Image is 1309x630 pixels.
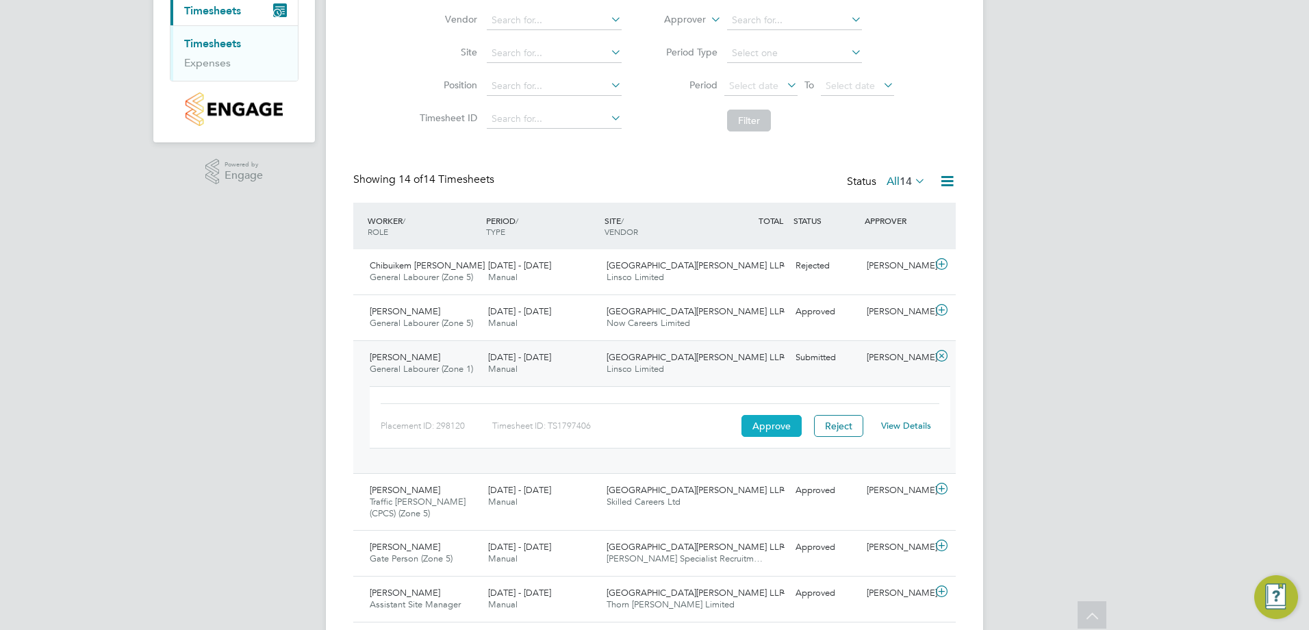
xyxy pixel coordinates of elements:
button: Engage Resource Center [1254,575,1298,619]
span: [PERSON_NAME] [370,484,440,496]
span: TOTAL [759,215,783,226]
div: [PERSON_NAME] [861,536,932,559]
div: Showing [353,173,497,187]
a: Go to home page [170,92,298,126]
div: Approved [790,479,861,502]
a: Expenses [184,56,231,69]
span: 14 of [398,173,423,186]
div: Status [847,173,928,192]
button: Reject [814,415,863,437]
span: [DATE] - [DATE] [488,541,551,553]
div: Placement ID: 298120 [381,415,492,437]
span: [DATE] - [DATE] [488,260,551,271]
span: [PERSON_NAME] [370,351,440,363]
span: [PERSON_NAME] [370,305,440,317]
span: [GEOGRAPHIC_DATA][PERSON_NAME] LLP [607,541,784,553]
div: APPROVER [861,208,932,233]
input: Search for... [727,11,862,30]
div: - [719,346,790,369]
span: Linsco Limited [607,363,664,375]
span: Engage [225,170,263,181]
span: / [403,215,405,226]
span: [GEOGRAPHIC_DATA][PERSON_NAME] LLP [607,351,784,363]
span: [GEOGRAPHIC_DATA][PERSON_NAME] LLP [607,484,784,496]
span: [DATE] - [DATE] [488,305,551,317]
span: Thorn [PERSON_NAME] Limited [607,598,735,610]
span: ROLE [368,226,388,237]
span: Skilled Careers Ltd [607,496,681,507]
label: Site [416,46,477,58]
div: PERIOD [483,208,601,244]
span: To [800,76,818,94]
div: Approved [790,536,861,559]
span: Powered by [225,159,263,171]
span: Chibuikem [PERSON_NAME] [370,260,485,271]
span: Traffic [PERSON_NAME] (CPCS) (Zone 5) [370,496,466,519]
a: View Details [881,420,931,431]
span: [PERSON_NAME] [370,587,440,598]
div: [PERSON_NAME] [861,346,932,369]
span: Assistant Site Manager [370,598,461,610]
input: Search for... [487,44,622,63]
div: - [719,536,790,559]
input: Search for... [487,11,622,30]
div: [PERSON_NAME] [861,255,932,277]
span: Manual [488,553,518,564]
span: Timesheets [184,4,241,17]
div: [PERSON_NAME] [861,301,932,323]
label: Timesheet ID [416,112,477,124]
input: Search for... [487,110,622,129]
div: SITE [601,208,720,244]
label: Period Type [656,46,717,58]
span: Manual [488,363,518,375]
a: Timesheets [184,37,241,50]
div: Rejected [790,255,861,277]
div: - [719,582,790,605]
a: Powered byEngage [205,159,264,185]
span: [DATE] - [DATE] [488,587,551,598]
span: Select date [826,79,875,92]
div: - [719,255,790,277]
div: WORKER [364,208,483,244]
label: All [887,175,926,188]
span: Select date [729,79,778,92]
span: Manual [488,271,518,283]
div: Submitted [790,346,861,369]
div: Timesheet ID: TS1797406 [492,415,738,437]
img: countryside-properties-logo-retina.png [186,92,282,126]
span: [GEOGRAPHIC_DATA][PERSON_NAME] LLP [607,260,784,271]
span: [DATE] - [DATE] [488,484,551,496]
div: STATUS [790,208,861,233]
span: / [621,215,624,226]
span: General Labourer (Zone 1) [370,363,473,375]
div: [PERSON_NAME] [861,582,932,605]
input: Select one [727,44,862,63]
span: Linsco Limited [607,271,664,283]
span: [PERSON_NAME] Specialist Recruitm… [607,553,763,564]
label: Position [416,79,477,91]
span: Manual [488,598,518,610]
span: 14 Timesheets [398,173,494,186]
div: Timesheets [170,25,298,81]
span: [GEOGRAPHIC_DATA][PERSON_NAME] LLP [607,587,784,598]
span: General Labourer (Zone 5) [370,317,473,329]
span: Now Careers Limited [607,317,690,329]
label: Approver [644,13,706,27]
label: Vendor [416,13,477,25]
span: Manual [488,317,518,329]
span: Manual [488,496,518,507]
span: TYPE [486,226,505,237]
span: Gate Person (Zone 5) [370,553,453,564]
span: [DATE] - [DATE] [488,351,551,363]
span: General Labourer (Zone 5) [370,271,473,283]
button: Approve [741,415,802,437]
span: VENDOR [605,226,638,237]
button: Filter [727,110,771,131]
div: - [719,479,790,502]
div: Approved [790,301,861,323]
input: Search for... [487,77,622,96]
label: Period [656,79,717,91]
span: [GEOGRAPHIC_DATA][PERSON_NAME] LLP [607,305,784,317]
div: [PERSON_NAME] [861,479,932,502]
span: 14 [900,175,912,188]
